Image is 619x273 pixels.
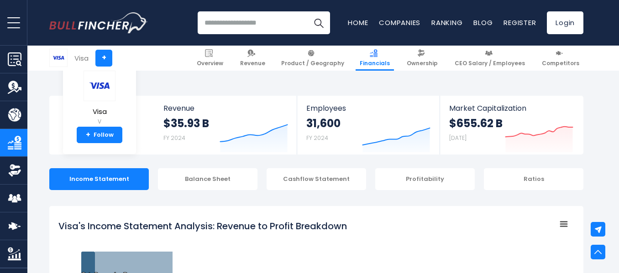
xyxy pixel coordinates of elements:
[307,11,330,34] button: Search
[306,104,430,113] span: Employees
[449,134,467,142] small: [DATE]
[375,168,475,190] div: Profitability
[158,168,257,190] div: Balance Sheet
[95,50,112,67] a: +
[360,60,390,67] span: Financials
[306,116,341,130] strong: 31,600
[197,60,223,67] span: Overview
[154,96,297,155] a: Revenue $35.93 B FY 2024
[74,53,89,63] div: Visa
[455,60,525,67] span: CEO Salary / Employees
[83,70,116,127] a: Visa V
[403,46,442,71] a: Ownership
[77,127,122,143] a: +Follow
[538,46,583,71] a: Competitors
[277,46,348,71] a: Product / Geography
[49,12,148,33] img: Bullfincher logo
[440,96,582,155] a: Market Capitalization $655.62 B [DATE]
[84,118,115,126] small: V
[163,116,209,130] strong: $35.93 B
[449,104,573,113] span: Market Capitalization
[473,18,493,27] a: Blog
[50,49,67,67] img: V logo
[484,168,583,190] div: Ratios
[86,131,90,139] strong: +
[297,96,439,155] a: Employees 31,600 FY 2024
[58,220,347,232] tspan: Visa's Income Statement Analysis: Revenue to Profit Breakdown
[84,71,115,101] img: V logo
[49,168,149,190] div: Income Statement
[163,134,185,142] small: FY 2024
[267,168,366,190] div: Cashflow Statement
[193,46,227,71] a: Overview
[163,104,288,113] span: Revenue
[306,134,328,142] small: FY 2024
[236,46,269,71] a: Revenue
[348,18,368,27] a: Home
[547,11,583,34] a: Login
[240,60,265,67] span: Revenue
[281,60,344,67] span: Product / Geography
[504,18,536,27] a: Register
[8,164,21,177] img: Ownership
[84,108,115,116] span: Visa
[451,46,529,71] a: CEO Salary / Employees
[49,12,147,33] a: Go to homepage
[356,46,394,71] a: Financials
[542,60,579,67] span: Competitors
[379,18,420,27] a: Companies
[407,60,438,67] span: Ownership
[449,116,503,130] strong: $655.62 B
[431,18,462,27] a: Ranking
